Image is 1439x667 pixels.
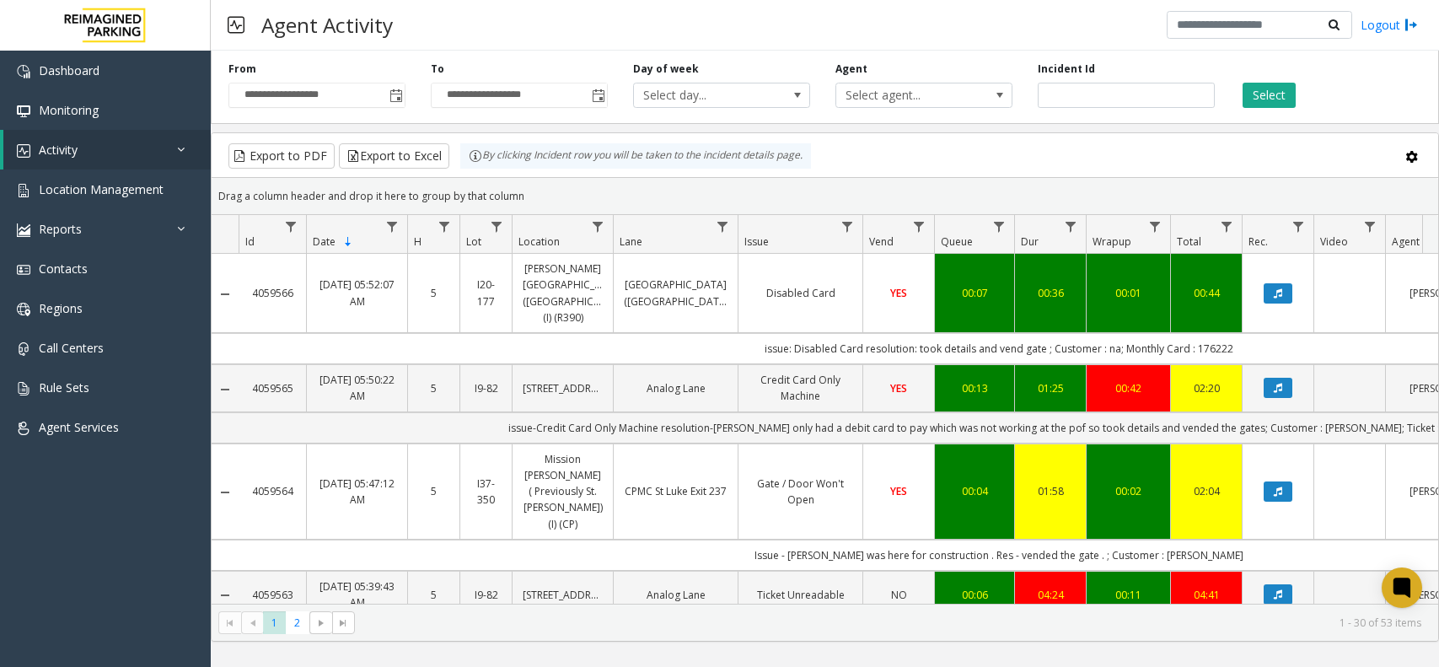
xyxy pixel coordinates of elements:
a: 00:07 [945,285,1004,301]
span: Toggle popup [588,83,607,107]
span: Agent Services [39,419,119,435]
a: 04:41 [1181,587,1232,603]
a: 5 [418,380,449,396]
a: 00:01 [1097,285,1160,301]
img: 'icon' [17,65,30,78]
span: Contacts [39,261,88,277]
span: Location [518,234,560,249]
div: 01:25 [1025,380,1076,396]
a: Lane Filter Menu [711,215,734,238]
span: Select day... [634,83,774,107]
a: CPMC St Luke Exit 237 [624,483,728,499]
a: NO [873,587,924,603]
span: Dur [1021,234,1039,249]
a: 4059566 [249,285,296,301]
img: 'icon' [17,144,30,158]
a: 00:02 [1097,483,1160,499]
span: Date [313,234,336,249]
div: 00:04 [945,483,1004,499]
span: Go to the last page [336,616,350,630]
span: Page 2 [286,611,309,634]
img: 'icon' [17,263,30,277]
a: Ticket Unreadable [749,587,852,603]
a: [STREET_ADDRESS] [523,380,603,396]
a: 4059563 [249,587,296,603]
a: Lot Filter Menu [486,215,508,238]
span: Agent [1392,234,1420,249]
a: Collapse Details [212,383,239,396]
span: Rec. [1248,234,1268,249]
span: Go to the next page [314,616,328,630]
img: pageIcon [228,4,244,46]
a: 00:42 [1097,380,1160,396]
img: logout [1404,16,1418,34]
span: YES [890,484,907,498]
img: infoIcon.svg [469,149,482,163]
a: 04:24 [1025,587,1076,603]
span: Activity [39,142,78,158]
a: Analog Lane [624,587,728,603]
img: 'icon' [17,223,30,237]
img: 'icon' [17,303,30,316]
span: YES [890,286,907,300]
a: 00:44 [1181,285,1232,301]
a: [DATE] 05:52:07 AM [317,277,397,309]
a: 5 [418,587,449,603]
a: 5 [418,483,449,499]
a: 00:36 [1025,285,1076,301]
span: Go to the last page [332,611,355,635]
div: 00:06 [945,587,1004,603]
span: Queue [941,234,973,249]
a: [DATE] 05:47:12 AM [317,476,397,508]
a: [GEOGRAPHIC_DATA] ([GEOGRAPHIC_DATA]) [624,277,728,309]
span: Total [1177,234,1201,249]
span: NO [891,588,907,602]
div: Data table [212,215,1438,604]
span: Video [1320,234,1348,249]
span: Lane [620,234,642,249]
img: 'icon' [17,184,30,197]
a: I9-82 [470,380,502,396]
div: By clicking Incident row you will be taken to the incident details page. [460,143,811,169]
span: Vend [869,234,894,249]
a: YES [873,483,924,499]
span: Wrapup [1093,234,1131,249]
a: Credit Card Only Machine [749,372,852,404]
span: H [414,234,421,249]
button: Export to PDF [228,143,335,169]
a: Disabled Card [749,285,852,301]
a: Collapse Details [212,589,239,602]
a: Activity [3,130,211,169]
a: 02:20 [1181,380,1232,396]
div: Drag a column header and drop it here to group by that column [212,181,1438,211]
a: 02:04 [1181,483,1232,499]
a: YES [873,285,924,301]
a: H Filter Menu [433,215,456,238]
a: Location Filter Menu [587,215,609,238]
a: 5 [418,285,449,301]
a: Mission [PERSON_NAME] ( Previously St. [PERSON_NAME]) (I) (CP) [523,451,603,532]
a: I20-177 [470,277,502,309]
a: Issue Filter Menu [836,215,859,238]
img: 'icon' [17,342,30,356]
span: Id [245,234,255,249]
a: Id Filter Menu [280,215,303,238]
a: Video Filter Menu [1359,215,1382,238]
span: Go to the next page [309,611,332,635]
a: 4059565 [249,380,296,396]
a: [DATE] 05:39:43 AM [317,578,397,611]
span: Monitoring [39,102,99,118]
div: 00:13 [945,380,1004,396]
a: I9-82 [470,587,502,603]
h3: Agent Activity [253,4,401,46]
